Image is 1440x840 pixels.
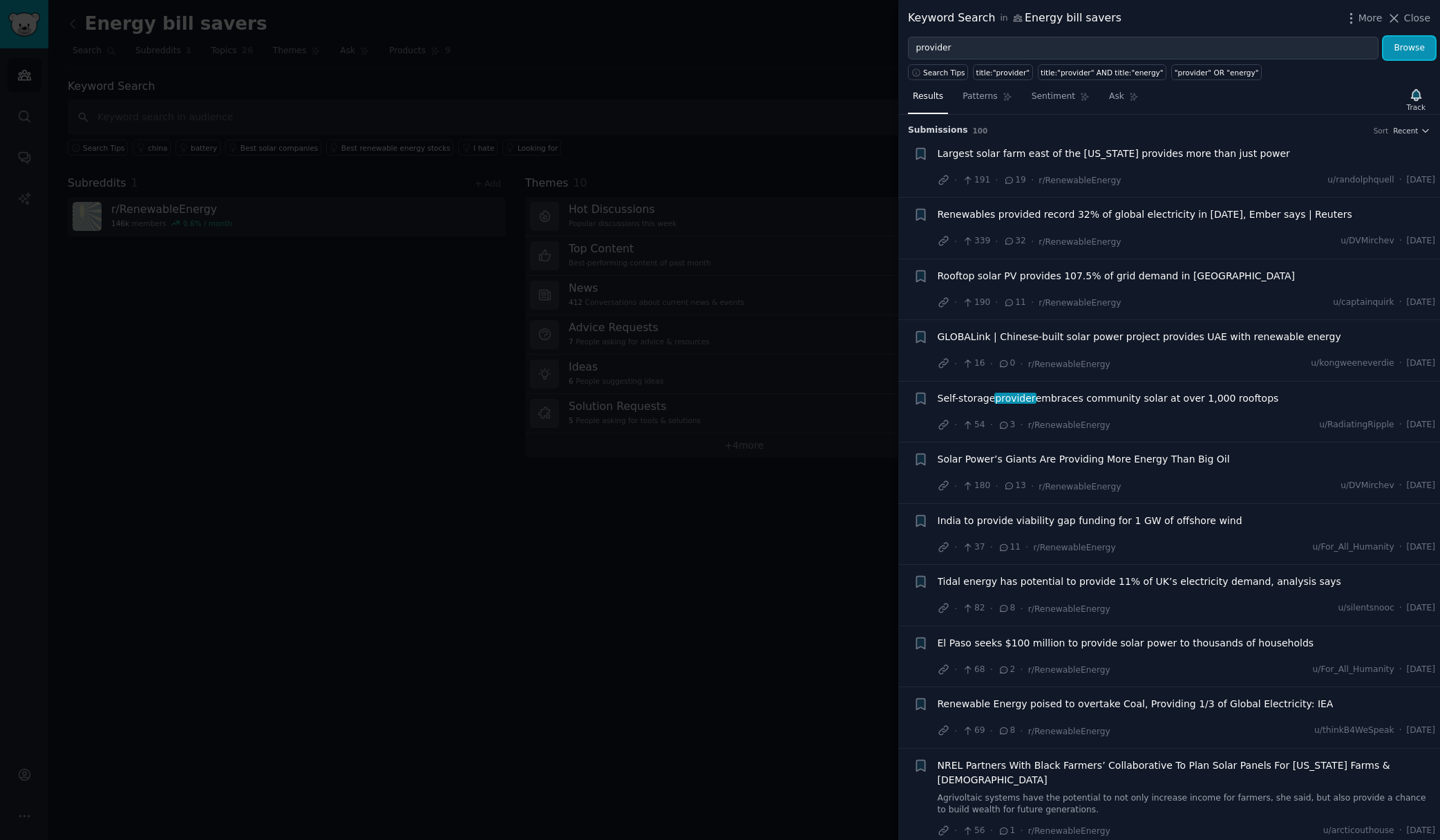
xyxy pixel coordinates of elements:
div: "provider" OR "energy" [1175,68,1259,77]
span: · [954,418,957,432]
span: 339 [962,235,990,248]
a: Self-storageproviderembraces community solar at over 1,000 rooftops [938,391,1279,406]
span: [DATE] [1407,602,1435,615]
span: r/RenewableEnergy [1028,420,1110,430]
span: · [1399,825,1402,837]
span: · [954,479,957,494]
a: Patterns [958,86,1016,114]
span: 13 [1003,480,1026,492]
span: u/silentsnooc [1338,602,1394,615]
a: "provider" OR "energy" [1171,64,1262,80]
div: title:"provider" AND title:"energy" [1041,68,1164,77]
span: · [1399,480,1402,492]
span: India to provide viability gap funding for 1 GW of offshore wind [938,514,1242,528]
span: · [1031,173,1034,187]
span: [DATE] [1407,174,1435,187]
span: · [1399,664,1402,676]
span: 8 [998,602,1015,615]
span: u/kongweeneverdie [1311,357,1394,370]
span: r/RenewableEnergy [1028,360,1110,369]
span: r/RenewableEnergy [1034,543,1116,552]
a: Renewables provided record 32% of global electricity in [DATE], Ember says | Reuters [938,207,1352,222]
span: · [1025,540,1028,554]
button: Recent [1393,126,1430,136]
span: · [990,724,993,738]
span: · [1031,295,1034,310]
span: 191 [962,174,990,187]
a: GLOBALink | Chinese-built solar power project provides UAE with renewable energy [938,330,1341,344]
a: Rooftop solar PV provides 107.5% of grid demand in [GEOGRAPHIC_DATA] [938,269,1296,283]
span: r/RenewableEnergy [1039,237,1121,247]
span: 180 [962,480,990,492]
span: r/RenewableEnergy [1039,298,1121,308]
span: · [1399,541,1402,554]
div: Track [1407,102,1425,112]
span: [DATE] [1407,357,1435,370]
a: Agrivoltaic systems have the potential to not only increase income for farmers, she said, but als... [938,792,1436,816]
span: · [990,662,993,677]
span: · [1031,234,1034,249]
span: 11 [1003,297,1026,309]
span: · [954,662,957,677]
a: Largest solar farm east of the [US_STATE] provides more than just power [938,147,1290,161]
a: El Paso seeks $100 million to provide solar power to thousands of households [938,636,1314,651]
span: u/captainquirk [1333,297,1394,309]
span: · [1399,419,1402,431]
span: u/For_All_Humanity [1313,664,1394,676]
a: Sentiment [1027,86,1095,114]
span: 32 [1003,235,1026,248]
span: [DATE] [1407,480,1435,492]
span: [DATE] [1407,235,1435,248]
span: provider [994,393,1037,404]
span: · [954,357,957,371]
button: Search Tips [908,64,968,80]
span: r/RenewableEnergy [1039,482,1121,492]
span: · [954,601,957,616]
span: · [954,295,957,310]
span: in [1000,12,1007,25]
span: 3 [998,419,1015,431]
span: Close [1404,11,1430,26]
a: title:"provider" AND title:"energy" [1038,64,1167,80]
span: Renewable Energy poised to overtake Coal, Providing 1/3 of Global Electricity: IEA [938,697,1334,711]
span: · [990,601,993,616]
span: Self-storage embraces community solar at over 1,000 rooftops [938,391,1279,406]
span: Ask [1109,91,1124,103]
span: · [954,823,957,838]
span: Search Tips [923,68,965,77]
span: · [1399,235,1402,248]
span: r/RenewableEnergy [1039,176,1121,185]
span: 37 [962,541,985,554]
span: · [990,823,993,838]
span: · [1020,418,1023,432]
span: Patterns [963,91,997,103]
span: Recent [1393,126,1418,136]
span: 0 [998,357,1015,370]
span: Submission s [908,124,968,137]
span: 8 [998,725,1015,737]
span: [DATE] [1407,825,1435,837]
span: [DATE] [1407,664,1435,676]
span: · [990,418,993,432]
span: 19 [1003,174,1026,187]
span: · [995,234,998,249]
span: · [954,234,957,249]
a: Results [908,86,948,114]
span: u/For_All_Humanity [1313,541,1394,554]
span: · [1399,725,1402,737]
a: Tidal energy has potential to provide 11% of UK’s electricity demand, analysis says [938,575,1341,589]
span: 2 [998,664,1015,676]
span: 11 [998,541,1021,554]
span: · [1020,662,1023,677]
a: title:"provider" [973,64,1032,80]
button: Close [1387,11,1430,26]
span: 190 [962,297,990,309]
span: 68 [962,664,985,676]
span: [DATE] [1407,541,1435,554]
span: · [1020,357,1023,371]
span: · [990,540,993,554]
